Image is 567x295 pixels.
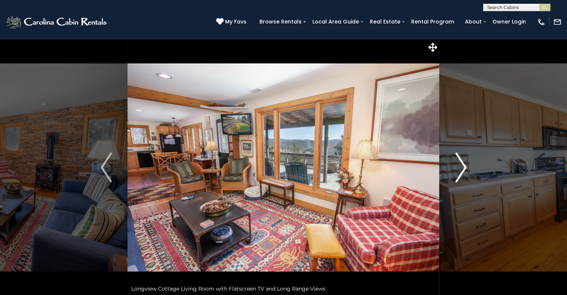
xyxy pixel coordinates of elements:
[225,18,246,26] span: My Favs
[101,153,112,182] img: arrow
[366,16,404,28] a: Real Estate
[455,153,466,182] img: arrow
[553,18,561,26] img: mail-regular-white.png
[407,16,458,28] a: Rental Program
[461,16,485,28] a: About
[6,15,109,29] img: White-1-2.png
[309,16,363,28] a: Local Area Guide
[256,16,305,28] a: Browse Rentals
[216,18,248,26] a: My Favs
[489,16,530,28] a: Owner Login
[537,18,545,26] img: phone-regular-white.png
